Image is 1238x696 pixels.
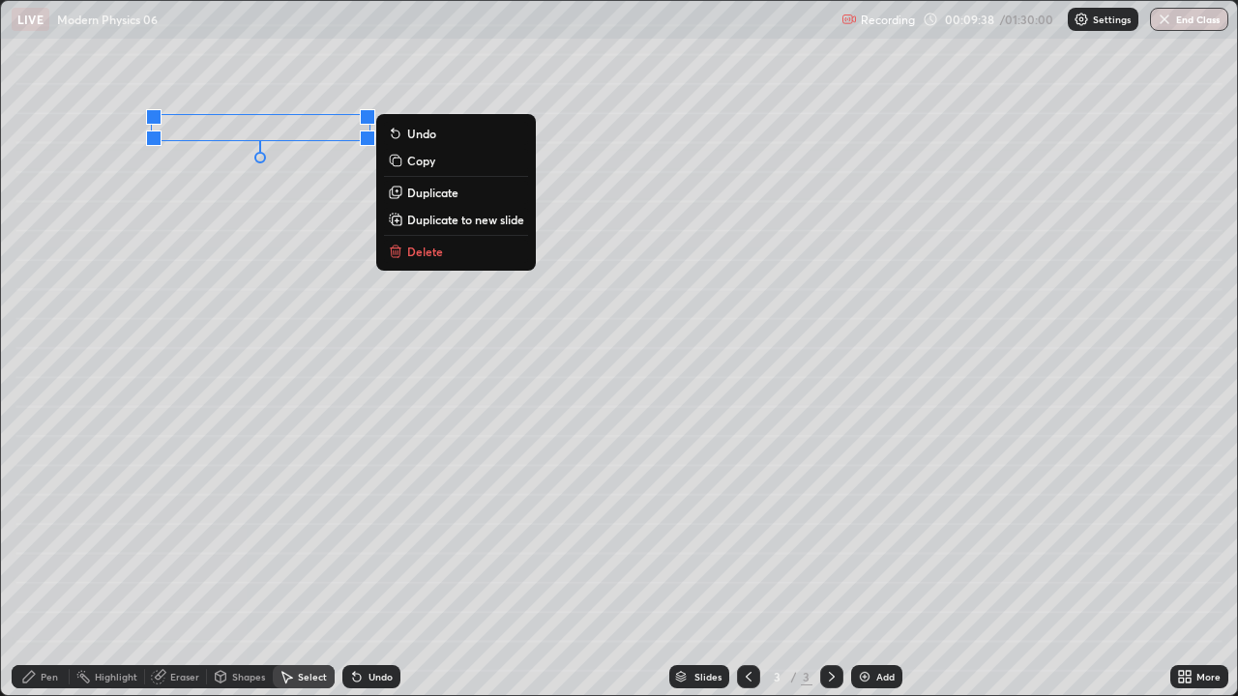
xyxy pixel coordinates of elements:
button: End Class [1150,8,1228,31]
div: / [791,671,797,682]
div: 3 [801,668,812,685]
div: Shapes [232,672,265,681]
div: Highlight [95,672,137,681]
p: Duplicate to new slide [407,212,524,227]
div: Undo [368,672,393,681]
div: Slides [694,672,722,681]
button: Copy [384,149,528,172]
p: Settings [1093,14,1131,24]
button: Delete [384,240,528,263]
p: Recording [861,13,915,27]
div: Eraser [170,672,199,681]
div: Select [298,672,327,681]
p: Duplicate [407,185,458,200]
div: 3 [768,671,787,682]
img: class-settings-icons [1074,12,1089,27]
button: Duplicate to new slide [384,208,528,231]
p: Delete [407,244,443,259]
p: LIVE [17,12,44,27]
button: Duplicate [384,181,528,204]
p: Modern Physics 06 [57,12,158,27]
img: recording.375f2c34.svg [841,12,857,27]
div: Pen [41,672,58,681]
div: Add [876,672,895,681]
img: add-slide-button [857,669,872,684]
div: More [1196,672,1221,681]
p: Copy [407,153,435,168]
button: Undo [384,122,528,145]
p: Undo [407,126,436,141]
img: end-class-cross [1157,12,1172,27]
